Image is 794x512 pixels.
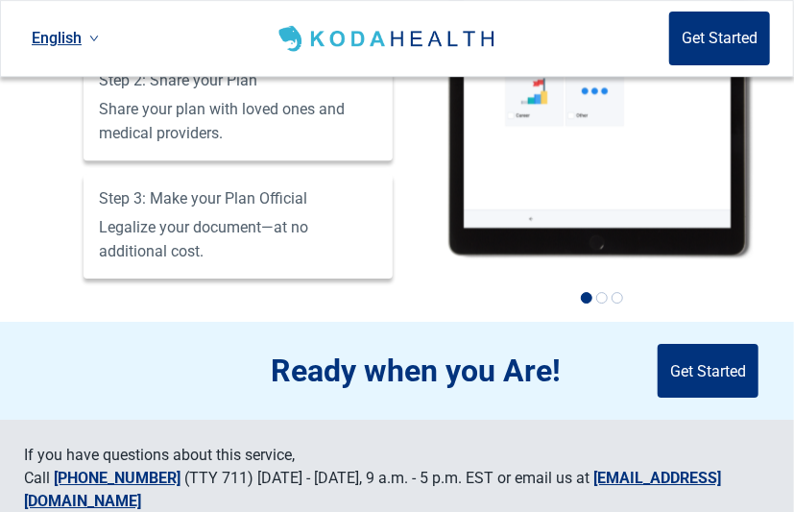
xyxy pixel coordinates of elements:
[275,23,502,54] img: Koda Health
[99,71,377,142] label: Share your plan with loved ones and medical providers.
[271,353,604,389] div: Ready when you Are!
[24,444,295,467] div: If you have questions about this service,
[99,189,377,260] label: Legalize your document—at no additional cost.
[581,292,592,304] button: 1
[99,189,377,207] div: Step 3: Make your Plan Official
[596,292,608,304] button: 2
[54,469,180,487] a: [PHONE_NUMBER]
[669,12,770,65] button: Get Started
[89,34,99,43] span: down
[612,292,623,304] button: 3
[658,344,758,398] button: Get Started
[99,71,377,89] div: Step 2: Share your Plan
[24,22,107,54] a: Current language: English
